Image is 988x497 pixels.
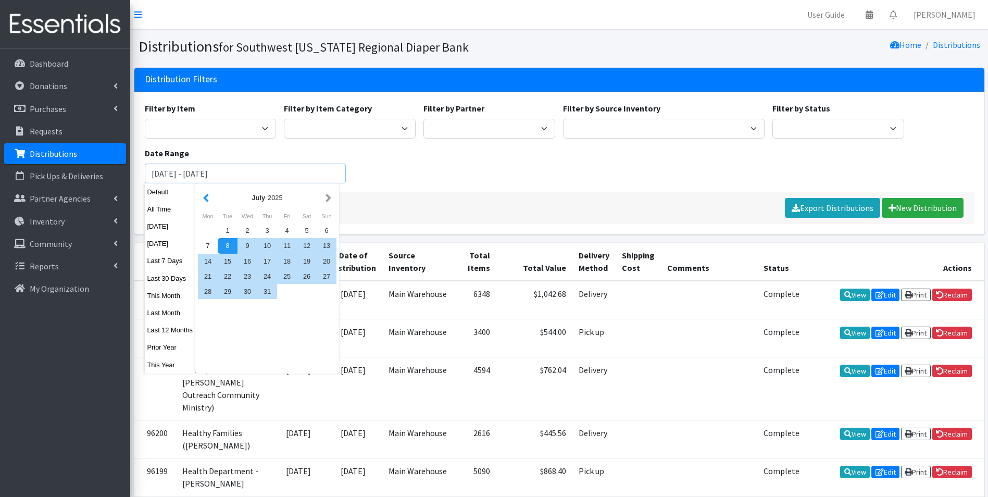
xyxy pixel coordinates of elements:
div: 17 [257,254,277,269]
p: Pick Ups & Deliveries [30,171,103,181]
div: 19 [297,254,317,269]
div: Monday [198,209,218,223]
label: Filter by Partner [423,102,484,115]
a: Edit [871,365,899,377]
button: Last 30 Days [145,271,196,286]
div: 14 [198,254,218,269]
td: [DATE] [324,357,382,420]
th: Shipping Cost [616,243,661,281]
a: Edit [871,466,899,478]
td: 2616 [457,420,496,458]
a: Reclaim [932,428,972,440]
div: 28 [198,284,218,299]
td: Main Warehouse [382,458,457,496]
button: This Year [145,357,196,372]
small: for Southwest [US_STATE] Regional Diaper Bank [219,40,469,55]
a: Reclaim [932,365,972,377]
a: Distributions [933,40,980,50]
div: 20 [317,254,336,269]
div: 22 [218,269,237,284]
p: Reports [30,261,59,271]
td: Complete [757,281,806,319]
input: January 1, 2011 - December 31, 2011 [145,164,346,183]
a: Reclaim [932,327,972,339]
a: Edit [871,289,899,301]
a: Pick Ups & Deliveries [4,166,126,187]
div: 11 [277,238,297,253]
div: 24 [257,269,277,284]
td: Main Warehouse [382,420,457,458]
button: This Month [145,288,196,303]
td: Complete [757,458,806,496]
div: 15 [218,254,237,269]
button: Last 12 Months [145,322,196,338]
a: User Guide [799,4,853,25]
h1: Distributions [139,38,556,56]
th: Source Inventory [382,243,457,281]
td: SMDP (Saint [PERSON_NAME] Outreach Community Ministry) [176,357,272,420]
p: Community [30,239,72,249]
td: $1,042.68 [496,281,572,319]
label: Filter by Item [145,102,195,115]
a: Print [901,365,931,377]
a: New Distribution [882,198,964,218]
th: Actions [806,243,984,281]
strong: July [252,194,265,202]
div: Sunday [317,209,336,223]
div: 23 [237,269,257,284]
div: 16 [237,254,257,269]
div: 5 [297,223,317,238]
a: Print [901,289,931,301]
td: [DATE] [272,357,324,420]
button: [DATE] [145,236,196,251]
th: Status [757,243,806,281]
p: Dashboard [30,58,68,69]
a: View [840,365,870,377]
a: [PERSON_NAME] [905,4,984,25]
button: Last Month [145,305,196,320]
td: 3400 [457,319,496,357]
div: 29 [218,284,237,299]
div: 25 [277,269,297,284]
div: Tuesday [218,209,237,223]
div: 10 [257,238,277,253]
label: Filter by Source Inventory [563,102,660,115]
td: Complete [757,357,806,420]
a: View [840,466,870,478]
a: Edit [871,428,899,440]
p: Inventory [30,216,65,227]
td: $762.04 [496,357,572,420]
a: View [840,289,870,301]
th: Total Items [457,243,496,281]
td: $868.40 [496,458,572,496]
a: Reclaim [932,289,972,301]
th: Date of Distribution [324,243,382,281]
th: Total Value [496,243,572,281]
td: [DATE] [324,420,382,458]
td: Health Department - [PERSON_NAME] [176,458,272,496]
div: 7 [198,238,218,253]
img: HumanEssentials [4,7,126,42]
div: Saturday [297,209,317,223]
td: $544.00 [496,319,572,357]
label: Filter by Item Category [284,102,372,115]
td: 4594 [457,357,496,420]
a: Export Distributions [785,198,880,218]
a: Edit [871,327,899,339]
a: Requests [4,121,126,142]
td: Complete [757,420,806,458]
p: Donations [30,81,67,91]
div: 3 [257,223,277,238]
td: [DATE] [324,281,382,319]
a: Print [901,327,931,339]
div: Wednesday [237,209,257,223]
div: 27 [317,269,336,284]
div: 30 [237,284,257,299]
a: Reclaim [932,466,972,478]
td: Main Warehouse [382,357,457,420]
td: 96200 [134,420,176,458]
td: Main Warehouse [382,281,457,319]
div: 13 [317,238,336,253]
a: Dashboard [4,53,126,74]
button: All Time [145,202,196,217]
